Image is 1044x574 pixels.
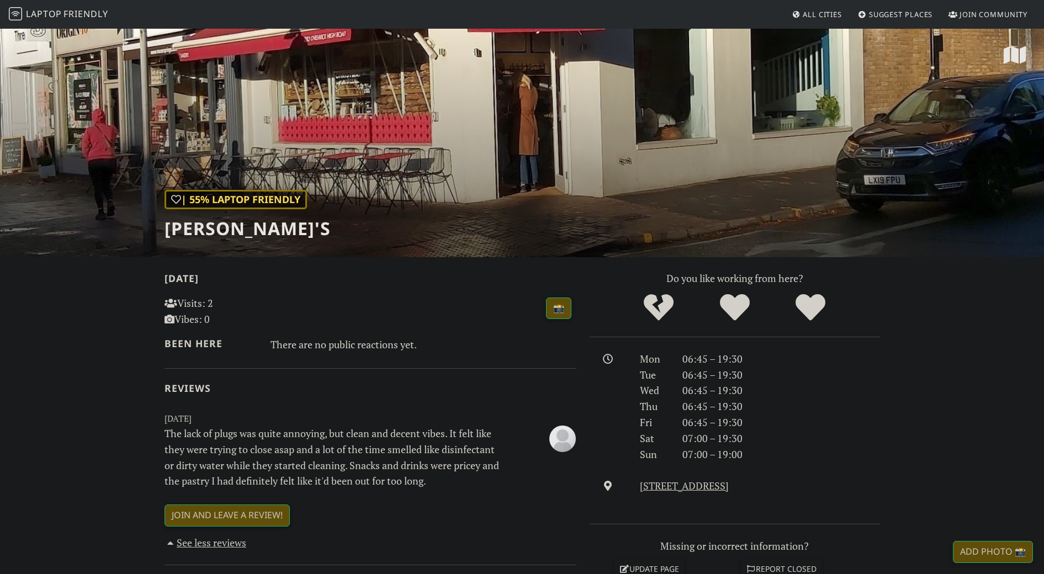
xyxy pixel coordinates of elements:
h2: Reviews [165,382,576,394]
img: blank-535327c66bd565773addf3077783bbfce4b00ec00e9fd257753287c682c7fa38.png [549,426,576,452]
a: [STREET_ADDRESS] [640,479,729,492]
div: No [621,293,697,323]
span: Join Community [960,9,1027,19]
p: Missing or incorrect information? [590,538,880,554]
div: 06:45 – 19:30 [676,351,887,367]
div: Sat [633,431,675,447]
h2: Been here [165,338,258,349]
a: 📸 [546,297,571,320]
div: 07:00 – 19:00 [676,447,887,463]
a: LaptopFriendly LaptopFriendly [9,5,108,24]
span: Laptop [26,8,62,20]
p: The lack of plugs was quite annoying, but clean and decent vibes. It felt like they were trying t... [158,426,512,489]
div: Wed [633,382,675,398]
a: Join and leave a review! [165,504,290,527]
a: All Cities [787,4,846,24]
div: There are no public reactions yet. [271,336,576,353]
div: Mon [633,351,675,367]
div: Yes [697,293,773,323]
a: Suggest Places [854,4,937,24]
h1: [PERSON_NAME]'s [165,218,331,239]
div: 06:45 – 19:30 [676,414,887,431]
div: 07:00 – 19:30 [676,431,887,447]
div: 06:45 – 19:30 [676,382,887,398]
span: Friendly [63,8,108,20]
div: Thu [633,398,675,414]
div: 06:45 – 19:30 [676,367,887,383]
a: See less reviews [165,536,247,549]
p: Visits: 2 Vibes: 0 [165,295,293,327]
div: Definitely! [772,293,849,323]
span: All Cities [803,9,842,19]
div: Tue [633,367,675,383]
img: LaptopFriendly [9,7,22,20]
span: Anonymous [549,431,576,444]
h2: [DATE] [165,273,576,289]
span: Suggest Places [869,9,933,19]
div: | 55% Laptop Friendly [165,190,307,209]
small: [DATE] [158,412,583,426]
div: Fri [633,414,675,431]
div: Sun [633,447,675,463]
a: Add Photo 📸 [953,541,1033,563]
p: Do you like working from here? [590,270,880,286]
a: Join Community [944,4,1032,24]
div: 06:45 – 19:30 [676,398,887,414]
